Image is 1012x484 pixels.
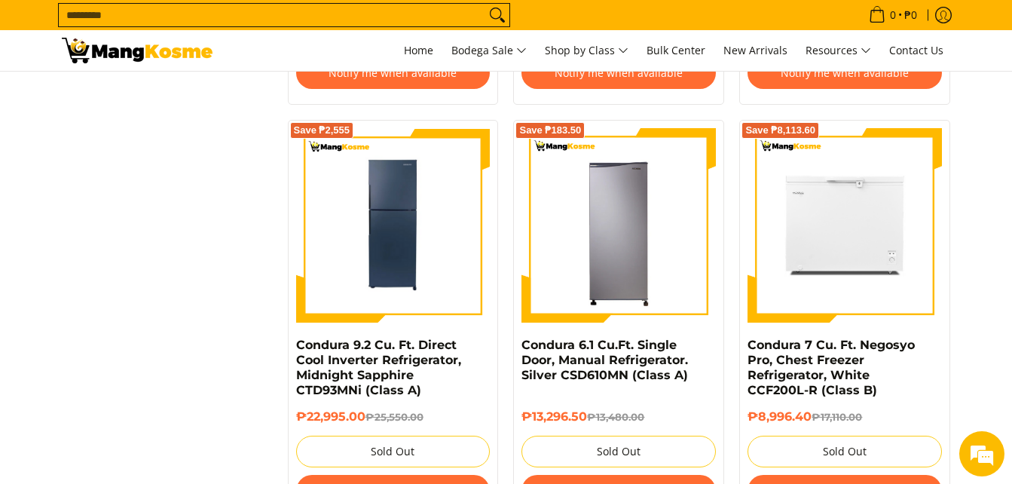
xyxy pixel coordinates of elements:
[889,43,943,57] span: Contact Us
[882,30,951,71] a: Contact Us
[444,30,534,71] a: Bodega Sale
[639,30,713,71] a: Bulk Center
[521,57,716,89] button: Notify me when available
[587,411,644,423] del: ₱13,480.00
[8,323,287,376] textarea: Type your message and hit 'Enter'
[716,30,795,71] a: New Arrivals
[537,30,636,71] a: Shop by Class
[365,411,423,423] del: ₱25,550.00
[748,409,942,424] h6: ₱8,996.40
[545,41,628,60] span: Shop by Class
[745,126,815,135] span: Save ₱8,113.60
[748,338,915,397] a: Condura 7 Cu. Ft. Negosyo Pro, Chest Freezer Refrigerator, White CCF200L-R (Class B)
[521,338,688,382] a: Condura 6.1 Cu.Ft. Single Door, Manual Refrigerator. Silver CSD610MN (Class A)
[748,436,942,467] button: Sold Out
[902,10,919,20] span: ₱0
[519,126,581,135] span: Save ₱183.50
[806,41,871,60] span: Resources
[296,57,491,89] button: Notify me when available
[451,41,527,60] span: Bodega Sale
[798,30,879,71] a: Resources
[296,436,491,467] button: Sold Out
[521,409,716,424] h6: ₱13,296.50
[294,126,350,135] span: Save ₱2,555
[296,131,491,321] img: condura-9.3-cubic-feet-direct-cool-inverter-refrigerator-midnight-sapphire-full-view-mang-kosme
[396,30,441,71] a: Home
[228,30,951,71] nav: Main Menu
[404,43,433,57] span: Home
[247,8,283,44] div: Minimize live chat window
[521,436,716,467] button: Sold Out
[78,84,253,104] div: Chat with us now
[521,128,716,323] img: Condura 6.1 Cu.Ft. Single Door, Manual Refrigerator. Silver CSD610MN (Class A)
[748,128,942,323] img: Condura 7 Cu. Ft. Negosyo Pro, Chest Freezer Refrigerator, White CCF200L-R (Class B)
[812,411,862,423] del: ₱17,110.00
[864,7,922,23] span: •
[62,38,212,63] img: Bodega Sale Refrigerator l Mang Kosme: Home Appliances Warehouse Sale
[748,57,942,89] button: Notify me when available
[296,338,461,397] a: Condura 9.2 Cu. Ft. Direct Cool Inverter Refrigerator, Midnight Sapphire CTD93MNi (Class A)
[485,4,509,26] button: Search
[87,146,208,298] span: We're online!
[647,43,705,57] span: Bulk Center
[723,43,787,57] span: New Arrivals
[888,10,898,20] span: 0
[296,409,491,424] h6: ₱22,995.00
